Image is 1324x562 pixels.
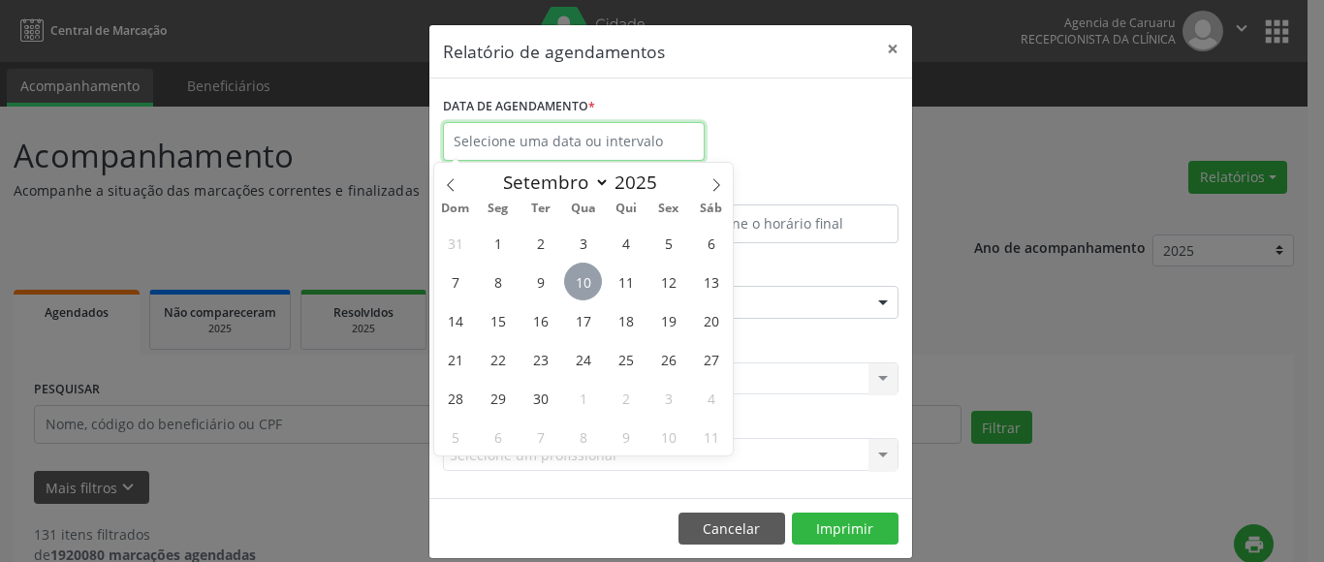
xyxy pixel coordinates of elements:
span: Setembro 30, 2025 [521,379,559,417]
span: Setembro 22, 2025 [479,340,517,378]
span: Outubro 2, 2025 [607,379,645,417]
span: Outubro 1, 2025 [564,379,602,417]
span: Setembro 8, 2025 [479,263,517,300]
span: Setembro 13, 2025 [692,263,730,300]
button: Cancelar [678,513,785,546]
span: Qua [562,203,605,215]
span: Outubro 4, 2025 [692,379,730,417]
span: Setembro 10, 2025 [564,263,602,300]
span: Setembro 20, 2025 [692,301,730,339]
span: Setembro 9, 2025 [521,263,559,300]
span: Setembro 4, 2025 [607,224,645,262]
span: Setembro 19, 2025 [649,301,687,339]
span: Setembro 7, 2025 [436,263,474,300]
span: Setembro 3, 2025 [564,224,602,262]
span: Outubro 9, 2025 [607,418,645,455]
span: Setembro 2, 2025 [521,224,559,262]
span: Seg [477,203,520,215]
input: Selecione o horário final [676,204,898,243]
span: Outubro 8, 2025 [564,418,602,455]
span: Setembro 1, 2025 [479,224,517,262]
span: Setembro 16, 2025 [521,301,559,339]
span: Outubro 10, 2025 [649,418,687,455]
span: Setembro 21, 2025 [436,340,474,378]
input: Selecione uma data ou intervalo [443,122,705,161]
span: Setembro 6, 2025 [692,224,730,262]
span: Setembro 29, 2025 [479,379,517,417]
span: Setembro 26, 2025 [649,340,687,378]
span: Setembro 5, 2025 [649,224,687,262]
select: Month [493,169,610,196]
span: Setembro 12, 2025 [649,263,687,300]
span: Setembro 27, 2025 [692,340,730,378]
span: Dom [434,203,477,215]
span: Outubro 6, 2025 [479,418,517,455]
span: Agosto 31, 2025 [436,224,474,262]
span: Outubro 5, 2025 [436,418,474,455]
span: Setembro 25, 2025 [607,340,645,378]
span: Setembro 14, 2025 [436,301,474,339]
span: Ter [520,203,562,215]
span: Outubro 3, 2025 [649,379,687,417]
span: Setembro 15, 2025 [479,301,517,339]
span: Setembro 18, 2025 [607,301,645,339]
span: Setembro 17, 2025 [564,301,602,339]
label: ATÉ [676,174,898,204]
span: Setembro 23, 2025 [521,340,559,378]
input: Year [610,170,674,195]
span: Qui [605,203,647,215]
h5: Relatório de agendamentos [443,39,665,64]
span: Setembro 11, 2025 [607,263,645,300]
span: Setembro 24, 2025 [564,340,602,378]
label: DATA DE AGENDAMENTO [443,92,595,122]
span: Sex [647,203,690,215]
span: Sáb [690,203,733,215]
button: Imprimir [792,513,898,546]
span: Setembro 28, 2025 [436,379,474,417]
button: Close [873,25,912,73]
span: Outubro 7, 2025 [521,418,559,455]
span: Outubro 11, 2025 [692,418,730,455]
